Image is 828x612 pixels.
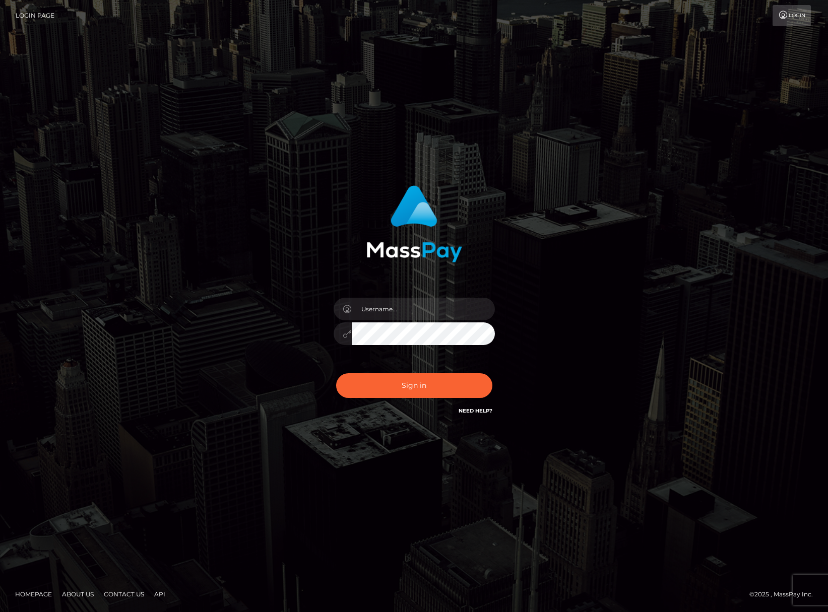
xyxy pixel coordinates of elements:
[459,407,492,414] a: Need Help?
[100,586,148,602] a: Contact Us
[150,586,169,602] a: API
[749,589,820,600] div: © 2025 , MassPay Inc.
[773,5,811,26] a: Login
[11,586,56,602] a: Homepage
[366,185,462,262] img: MassPay Login
[16,5,54,26] a: Login Page
[336,373,492,398] button: Sign in
[58,586,98,602] a: About Us
[352,298,495,320] input: Username...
